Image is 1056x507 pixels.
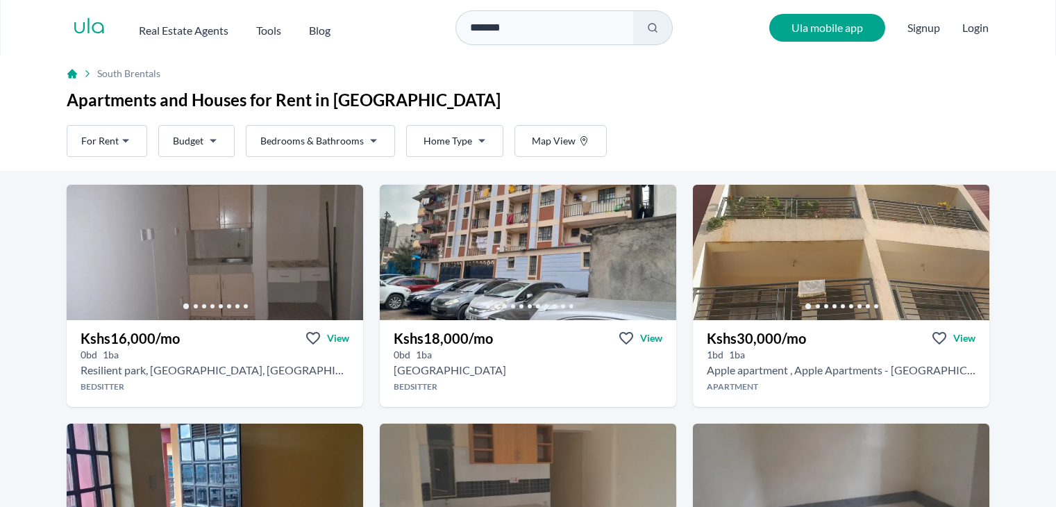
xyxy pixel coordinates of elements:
[907,14,940,42] span: Signup
[309,22,330,39] h2: Blog
[97,67,160,81] span: South B rentals
[246,125,395,157] button: Bedrooms & Bathrooms
[380,320,676,407] a: Kshs18,000/moViewView property in detail0bd 1ba [GEOGRAPHIC_DATA]Bedsitter
[139,17,358,39] nav: Main
[380,185,676,320] img: Bedsitter for rent - Kshs 18,000/mo - in South B near Nerkwo Restaurant, Plainsview Rd, Nairobi, ...
[81,362,349,379] h2: Bedsitter for rent in South B - Kshs 16,000/mo -Resilient Park, Mwembere, Nairobi, Kenya, Nairobi...
[103,348,119,362] h5: 1 bathrooms
[693,320,989,407] a: Kshs30,000/moViewView property in detail1bd 1ba Apple apartment , Apple Apartments - [GEOGRAPHIC_...
[67,381,363,392] h4: Bedsitter
[406,125,503,157] button: Home Type
[173,134,203,148] span: Budget
[256,22,281,39] h2: Tools
[693,381,989,392] h4: Apartment
[640,331,662,345] span: View
[73,15,106,40] a: ula
[67,320,363,407] a: Kshs16,000/moViewView property in detail0bd 1ba Resilient park, [GEOGRAPHIC_DATA], [GEOGRAPHIC_DA...
[953,331,975,345] span: View
[962,19,989,36] button: Login
[416,348,432,362] h5: 1 bathrooms
[532,134,576,148] span: Map View
[380,381,676,392] h4: Bedsitter
[424,134,472,148] span: Home Type
[693,185,989,320] img: 1 bedroom Apartment for rent - Kshs 30,000/mo - in South B in Apple Apartments - South B, Shikung...
[67,89,989,111] h1: Apartments and Houses for Rent in [GEOGRAPHIC_DATA]
[707,329,806,348] h3: Kshs 30,000 /mo
[729,348,745,362] h5: 1 bathrooms
[139,22,228,39] h2: Real Estate Agents
[707,362,975,379] h2: 1 bedroom Apartment for rent in South B - Kshs 30,000/mo -Apple Apartments - South B, Shikunga, N...
[707,348,723,362] h5: 1 bedrooms
[394,348,410,362] h5: 0 bedrooms
[260,134,364,148] span: Bedrooms & Bathrooms
[139,17,228,39] button: Real Estate Agents
[81,134,119,148] span: For Rent
[769,14,885,42] a: Ula mobile app
[67,185,363,320] img: Bedsitter for rent - Kshs 16,000/mo - in South B at Resilient Park, Mwembere, Nairobi, Kenya, Nai...
[81,348,97,362] h5: 0 bedrooms
[309,17,330,39] a: Blog
[158,125,235,157] button: Budget
[327,331,349,345] span: View
[67,125,147,157] button: For Rent
[394,362,506,379] h2: Bedsitter for rent in South B - Kshs 18,000/mo -Nerkwo Restaurant, Plainsview Rd, Nairobi, Kenya,...
[256,17,281,39] button: Tools
[81,329,180,348] h3: Kshs 16,000 /mo
[394,329,493,348] h3: Kshs 18,000 /mo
